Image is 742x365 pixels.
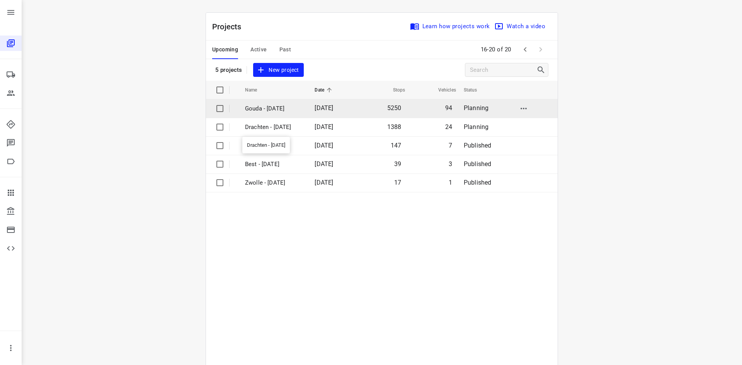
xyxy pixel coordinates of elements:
span: Active [250,45,267,54]
span: Upcoming [212,45,238,54]
span: Published [464,142,492,149]
div: Search [536,65,548,75]
span: 1 [449,179,452,186]
p: Best - Friday [245,160,303,169]
span: [DATE] [315,160,333,168]
span: Name [245,85,267,95]
span: Vehicles [428,85,456,95]
span: 94 [445,104,452,112]
p: Drachten - [DATE] [245,123,303,132]
span: 16-20 of 20 [478,41,515,58]
span: Date [315,85,334,95]
p: 5 projects [215,66,242,73]
span: 24 [445,123,452,131]
span: [DATE] [315,123,333,131]
span: [DATE] [315,142,333,149]
p: Gouda - Friday [245,141,303,150]
span: [DATE] [315,179,333,186]
span: 147 [391,142,402,149]
span: Previous Page [517,42,533,57]
span: 39 [394,160,401,168]
span: [DATE] [315,104,333,112]
input: Search projects [470,64,536,76]
span: Published [464,160,492,168]
span: 1388 [387,123,402,131]
p: Zwolle - Friday [245,178,303,187]
span: 3 [449,160,452,168]
span: Planning [464,123,488,131]
p: Gouda - Monday [245,104,303,113]
span: 5250 [387,104,402,112]
span: Stops [383,85,405,95]
span: Status [464,85,487,95]
span: Past [279,45,291,54]
p: Projects [212,21,248,32]
span: New project [258,65,299,75]
span: Next Page [533,42,548,57]
span: Published [464,179,492,186]
span: Planning [464,104,488,112]
button: New project [253,63,303,77]
span: 7 [449,142,452,149]
span: 17 [394,179,401,186]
